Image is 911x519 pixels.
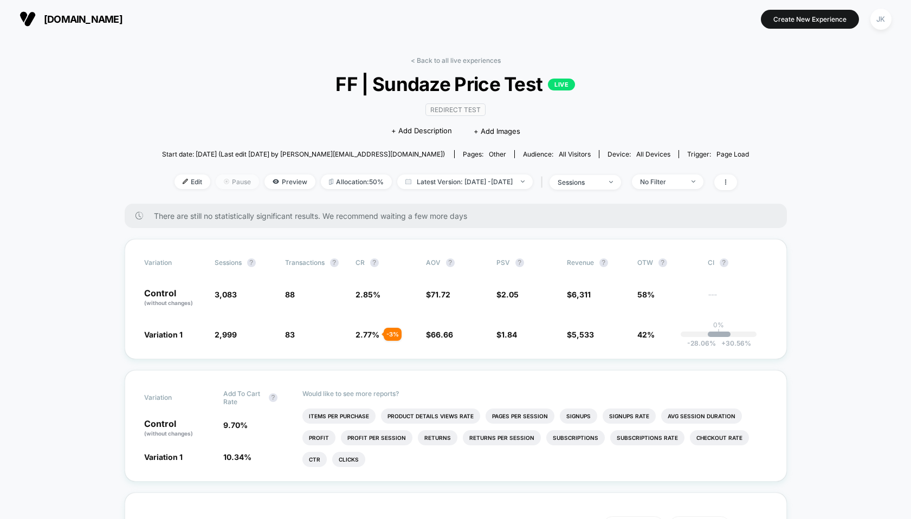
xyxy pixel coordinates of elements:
span: $ [426,290,450,299]
span: 42% [637,330,655,339]
p: Would like to see more reports? [302,390,767,398]
span: other [489,150,506,158]
button: [DOMAIN_NAME] [16,10,126,28]
button: ? [330,258,339,267]
span: $ [567,290,591,299]
span: | [538,174,550,190]
span: 5,533 [572,330,594,339]
img: end [609,181,613,183]
img: rebalance [329,179,333,185]
span: All Visitors [559,150,591,158]
li: Profit [302,430,335,445]
span: Start date: [DATE] (Last edit [DATE] by [PERSON_NAME][EMAIL_ADDRESS][DOMAIN_NAME]) [162,150,445,158]
button: ? [515,258,524,267]
span: Latest Version: [DATE] - [DATE] [397,174,533,189]
span: (without changes) [144,430,193,437]
span: Add To Cart Rate [223,390,263,406]
div: Trigger: [687,150,749,158]
span: -28.06 % [687,339,716,347]
img: Visually logo [20,11,36,27]
span: 3,083 [215,290,237,299]
button: ? [370,258,379,267]
span: 2.85 % [356,290,380,299]
span: 83 [285,330,295,339]
button: ? [720,258,728,267]
li: Signups Rate [603,408,656,424]
span: $ [426,330,453,339]
span: Device: [599,150,679,158]
span: 30.56 % [716,339,751,347]
span: [DOMAIN_NAME] [44,14,122,25]
div: No Filter [640,178,683,186]
span: FF | Sundaze Price Test [191,73,720,95]
span: Pause [216,174,259,189]
div: JK [870,9,891,30]
span: all devices [636,150,670,158]
li: Product Details Views Rate [381,408,480,424]
img: edit [183,179,188,184]
button: ? [446,258,455,267]
div: - 3 % [384,328,402,341]
p: Control [144,289,204,307]
img: end [521,180,525,183]
button: Create New Experience [761,10,859,29]
span: 10.34 % [223,452,251,462]
span: $ [496,330,517,339]
span: 2.05 [501,290,519,299]
span: 2.77 % [356,330,379,339]
button: ? [269,393,277,402]
span: Sessions [215,258,242,267]
div: Audience: [523,150,591,158]
span: 9.70 % [223,420,248,430]
li: Checkout Rate [690,430,749,445]
span: Transactions [285,258,325,267]
span: 58% [637,290,655,299]
span: Page Load [716,150,749,158]
button: ? [658,258,667,267]
span: OTW [637,258,697,267]
span: --- [708,291,767,307]
p: Control [144,419,212,438]
div: Pages: [463,150,506,158]
span: Allocation: 50% [321,174,392,189]
span: Preview [264,174,315,189]
span: There are still no statistically significant results. We recommend waiting a few more days [154,211,765,220]
span: + Add Images [474,127,520,135]
span: 6,311 [572,290,591,299]
img: end [692,180,695,183]
li: Signups [560,408,597,424]
li: Items Per Purchase [302,408,376,424]
div: sessions [558,178,601,186]
span: Variation [144,258,204,267]
span: Redirect Test [425,103,486,116]
li: Profit Per Session [341,430,412,445]
li: Returns Per Session [463,430,541,445]
p: LIVE [548,79,575,90]
span: (without changes) [144,300,193,306]
span: Variation [144,390,204,406]
li: Returns [418,430,457,445]
span: 1.84 [501,330,517,339]
span: Revenue [567,258,594,267]
li: Subscriptions [546,430,605,445]
span: CI [708,258,767,267]
span: $ [496,290,519,299]
li: Subscriptions Rate [610,430,684,445]
li: Ctr [302,452,327,467]
li: Avg Session Duration [661,408,742,424]
span: 66.66 [431,330,453,339]
button: JK [867,8,895,30]
a: < Back to all live experiences [411,56,501,64]
button: ? [247,258,256,267]
span: 2,999 [215,330,237,339]
span: 71.72 [431,290,450,299]
p: | [718,329,720,337]
li: Clicks [332,452,365,467]
p: 0% [713,321,724,329]
span: + [721,339,726,347]
span: + Add Description [391,126,452,137]
span: Variation 1 [144,452,183,462]
span: Edit [175,174,210,189]
span: AOV [426,258,441,267]
button: ? [599,258,608,267]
